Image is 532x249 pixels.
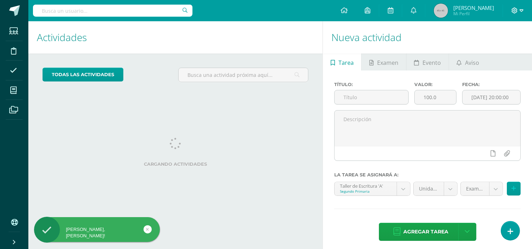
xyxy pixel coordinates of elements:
[466,182,484,196] span: Examen (30.0pts)
[335,90,408,104] input: Título
[403,223,448,240] span: Agregar tarea
[334,172,521,177] label: La tarea se asignará a:
[43,68,123,81] a: todas las Actividades
[453,11,494,17] span: Mi Perfil
[340,189,391,194] div: Segundo Primaria
[462,82,521,87] label: Fecha:
[465,54,479,71] span: Aviso
[377,54,398,71] span: Examen
[362,53,406,70] a: Examen
[331,21,523,53] h1: Nueva actividad
[415,90,456,104] input: Puntos máximos
[34,226,160,239] div: [PERSON_NAME], [PERSON_NAME]!
[323,53,361,70] a: Tarea
[422,54,441,71] span: Evento
[414,182,457,196] a: Unidad 4
[179,68,308,82] input: Busca una actividad próxima aquí...
[453,4,494,11] span: [PERSON_NAME]
[33,5,192,17] input: Busca un usuario...
[340,182,391,189] div: Taller de Escritura 'A'
[463,90,520,104] input: Fecha de entrega
[449,53,487,70] a: Aviso
[37,21,314,53] h1: Actividades
[335,182,410,196] a: Taller de Escritura 'A'Segundo Primaria
[414,82,457,87] label: Valor:
[434,4,448,18] img: 45x45
[334,82,409,87] label: Título:
[407,53,449,70] a: Evento
[43,162,308,167] label: Cargando actividades
[461,182,503,196] a: Examen (30.0pts)
[338,54,354,71] span: Tarea
[419,182,438,196] span: Unidad 4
